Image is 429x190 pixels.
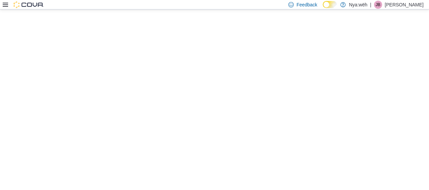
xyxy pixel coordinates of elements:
[296,1,317,8] span: Feedback
[376,1,380,9] span: JB
[323,1,337,8] input: Dark Mode
[13,1,44,8] img: Cova
[370,1,371,9] p: |
[349,1,367,9] p: Nya:wëh
[374,1,382,9] div: Jenna Bristol
[385,1,424,9] p: [PERSON_NAME]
